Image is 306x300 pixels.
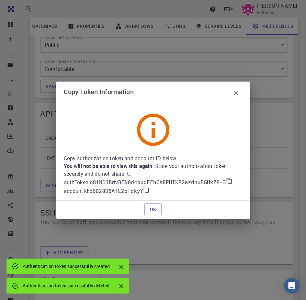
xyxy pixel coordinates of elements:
code: bBD28D6AfL2bfdKyY [89,188,143,194]
h6: Copy Token Information [64,87,134,100]
div: Authentication token successfully deleted. [23,280,111,292]
code: o8iN11BWvBEN0d4ouqEFhCs8PHIKRGazdnuBGHxZP-3 [90,179,226,185]
p: authToken : [64,178,243,186]
b: You will not be able to view this again [64,162,153,170]
button: Close [116,262,127,272]
p: Copy authorization token and account ID below. . Store your authorization token securely and do n... [64,154,243,178]
div: Open Intercom Messenger [284,278,300,294]
button: Close [116,281,126,292]
span: Soporte [13,5,36,10]
div: Authentication token successfully created. [23,261,111,272]
button: OK [144,203,162,216]
p: accountId : [64,186,243,195]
